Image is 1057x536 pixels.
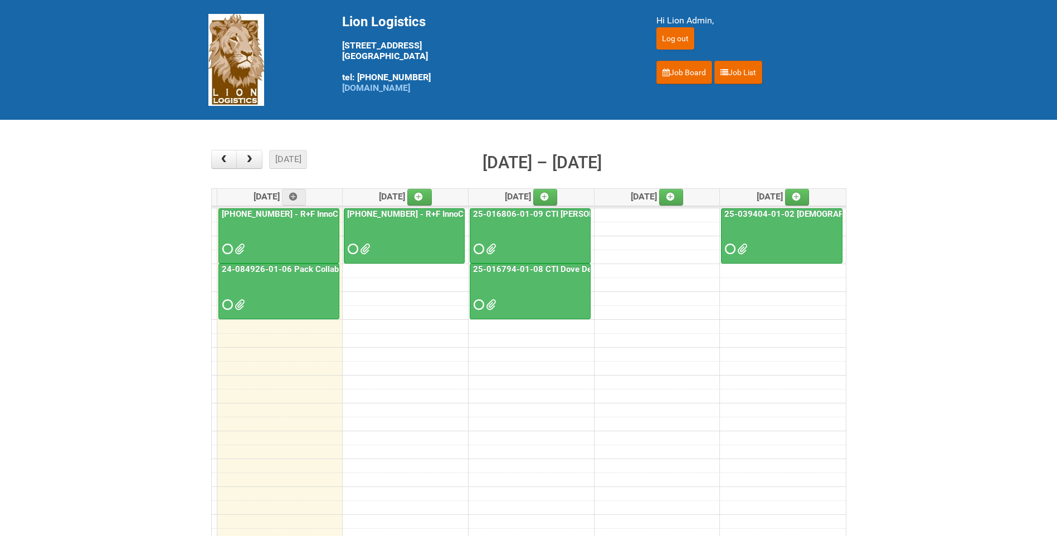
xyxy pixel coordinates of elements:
[725,245,733,253] span: Requested
[220,209,351,219] a: [PHONE_NUMBER] - R+F InnoCPT
[656,14,849,27] div: Hi Lion Admin,
[222,301,230,309] span: Requested
[379,191,432,202] span: [DATE]
[483,150,602,176] h2: [DATE] – [DATE]
[254,191,306,202] span: [DATE]
[235,245,242,253] span: MOR 25-032854-01-08.xlsm 25_032854_01_LABELS_Lion.xlsx MDN 25-032854-01-08 (1) MDN2.xlsx JNF 25-0...
[342,14,629,93] div: [STREET_ADDRESS] [GEOGRAPHIC_DATA] tel: [PHONE_NUMBER]
[342,82,410,93] a: [DOMAIN_NAME]
[722,209,949,219] a: 25-039404-01-02 [DEMOGRAPHIC_DATA] Wet Shave SQM
[486,245,494,253] span: LPF - 25-016806-01-09 CTI Dove CM Bar Superior HUT.xlsx Dove CM Usage Instructions.pdf MDN - 25-0...
[360,245,368,253] span: GROUP 001.jpg GROUP 001 (2).jpg
[721,208,842,264] a: 25-039404-01-02 [DEMOGRAPHIC_DATA] Wet Shave SQM
[737,245,745,253] span: JNF 25-039404-01-02_REV.doc MDN 25-039404-01-02 MDN #2.xlsx MDN 25-039404-01-02.xlsx
[344,208,465,264] a: [PHONE_NUMBER] - R+F InnoCPT - photo slot
[757,191,810,202] span: [DATE]
[656,27,694,50] input: Log out
[631,191,684,202] span: [DATE]
[486,301,494,309] span: LPF 25-016794-01-08.xlsx Dove DM Usage Instructions.pdf JNF 25-016794-01-08.DOC MDN 25-016794-01-...
[342,14,426,30] span: Lion Logistics
[785,189,810,206] a: Add an event
[505,191,558,202] span: [DATE]
[659,189,684,206] a: Add an event
[474,301,481,309] span: Requested
[282,189,306,206] a: Add an event
[269,150,307,169] button: [DATE]
[235,301,242,309] span: grp 1001 2..jpg group 1001 1..jpg MOR 24-084926-01-08.xlsm Labels 24-084926-01-06 Pack Collab Wan...
[345,209,521,219] a: [PHONE_NUMBER] - R+F InnoCPT - photo slot
[220,264,381,274] a: 24-084926-01-06 Pack Collab Wand Tint
[471,264,638,274] a: 25-016794-01-08 CTI Dove Deep Moisture
[533,189,558,206] a: Add an event
[474,245,481,253] span: Requested
[218,264,339,319] a: 24-084926-01-06 Pack Collab Wand Tint
[222,245,230,253] span: Requested
[208,54,264,65] a: Lion Logistics
[470,208,591,264] a: 25-016806-01-09 CTI [PERSON_NAME] Bar Superior HUT
[407,189,432,206] a: Add an event
[471,209,694,219] a: 25-016806-01-09 CTI [PERSON_NAME] Bar Superior HUT
[208,14,264,106] img: Lion Logistics
[656,61,712,84] a: Job Board
[470,264,591,319] a: 25-016794-01-08 CTI Dove Deep Moisture
[218,208,339,264] a: [PHONE_NUMBER] - R+F InnoCPT
[714,61,762,84] a: Job List
[348,245,355,253] span: Requested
